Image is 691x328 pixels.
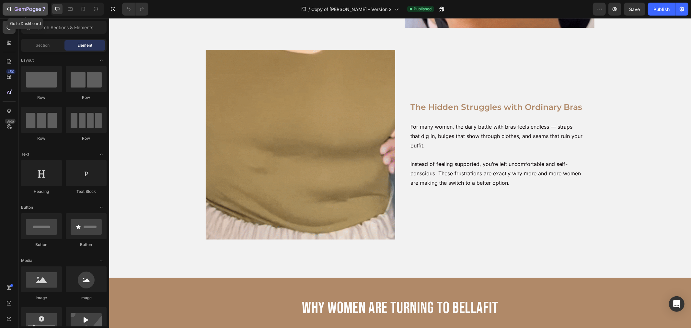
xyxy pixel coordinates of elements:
div: Image [21,295,62,301]
iframe: Design area [109,18,691,328]
div: 450 [6,69,16,74]
div: Heading [21,189,62,194]
div: Text Block [66,189,107,194]
div: Undo/Redo [122,3,148,16]
div: Open Intercom Messenger [669,296,685,312]
span: Published [414,6,432,12]
img: gempages_582946572971541465-e959e12f-192a-4610-b0a0-c68bf16d258e.gif [97,32,286,221]
h2: Why Women Are Turning to BellaFit [97,279,485,301]
div: Row [66,135,107,141]
span: Button [21,205,33,210]
span: Toggle open [96,55,107,65]
div: Image [66,295,107,301]
div: Row [21,135,62,141]
div: Button [21,242,62,248]
h2: The Hidden Struggles with Ordinary Bras [301,83,480,95]
button: Save [624,3,645,16]
span: Toggle open [96,202,107,213]
span: Copy of [PERSON_NAME] - Version 2 [311,6,392,13]
div: Publish [653,6,670,13]
span: Toggle open [96,255,107,266]
span: Section [36,42,50,48]
div: Row [21,95,62,100]
div: Button [66,242,107,248]
button: Publish [648,3,675,16]
span: Element [77,42,92,48]
span: Save [629,6,640,12]
button: 7 [3,3,48,16]
span: Media [21,258,32,264]
p: 7 [42,5,45,13]
input: Search Sections & Elements [21,21,107,34]
span: Text [21,151,29,157]
span: / [308,6,310,13]
div: Row [66,95,107,100]
span: Layout [21,57,34,63]
span: Toggle open [96,149,107,159]
p: For many women, the daily battle with bras feels endless — straps that dig in, bulges that show t... [301,104,473,170]
div: Beta [5,119,16,124]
